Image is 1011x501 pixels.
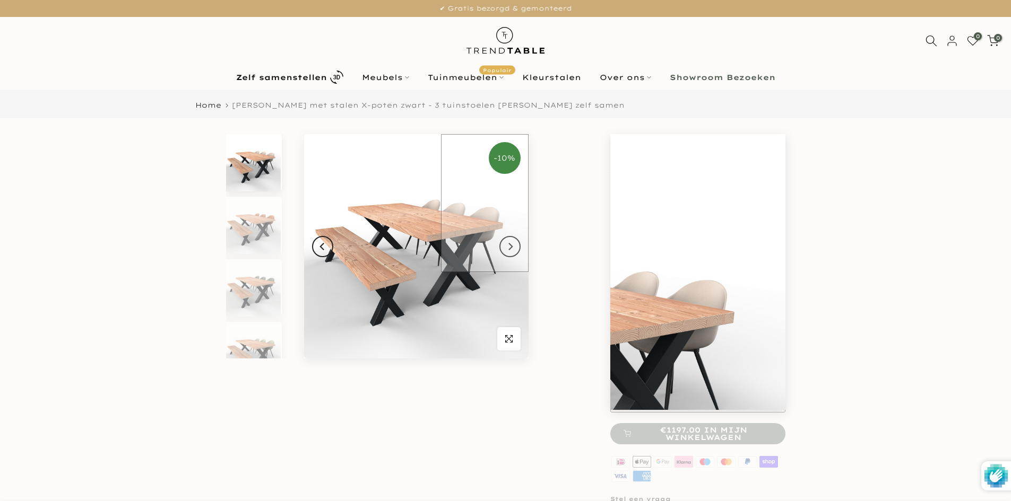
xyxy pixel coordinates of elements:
span: Kleur: [610,375,727,385]
h1: [PERSON_NAME] met stalen X-poten zwart - 3 tuinstoelen [PERSON_NAME] zelf samen [610,134,785,160]
a: Meubels [352,71,418,84]
img: paypal [737,455,758,469]
span: ✔ [610,212,621,228]
a: Kleurstalen [513,71,590,84]
span: ✔ [610,241,621,257]
span: ✔ [610,261,621,277]
img: ideal [610,455,632,469]
img: master [716,455,737,469]
button: [PERSON_NAME] [610,391,785,412]
span: 240x100cm [610,328,668,338]
img: klarna [673,455,695,469]
a: TuinmeubelenPopulair [418,71,513,84]
img: american express [631,469,652,484]
span: 240x100cm [616,350,669,359]
p: Snelle levertijd: 1–2 weken [610,240,785,258]
span: BESPAAR 10% [613,181,679,193]
span: [PERSON_NAME] [643,375,727,386]
span: Populair [479,65,515,74]
img: apple pay [631,455,652,469]
button: 240x100cm [610,344,785,365]
span: afmeting [PERSON_NAME]: [610,318,751,338]
del: €1.330,00 [610,167,661,178]
img: visa [610,469,632,484]
button: Previous [312,236,333,257]
a: 0 [987,35,999,47]
b: Zelf samenstellen [236,74,327,81]
p: Gratis bezorging & montage in [GEOGRAPHIC_DATA] [610,260,785,287]
p: ✔ Gratis bezorgd & gemonteerd [13,3,998,14]
a: Over ons [590,71,660,84]
a: Home [195,102,221,109]
b: Showroom Bezoeken [670,74,775,81]
button: €1197.00 in mijn winkelwagen [610,423,785,444]
span: [PERSON_NAME] [616,398,697,407]
img: Beschermd door hCaptcha [984,461,1008,490]
a: Showroom Bezoeken [660,71,784,84]
img: google pay [652,455,673,469]
p: Handgemaakt in onze werkplaats in [GEOGRAPHIC_DATA] [610,212,785,238]
img: trend-table [459,17,552,64]
a: Zelf samenstellen [227,68,352,86]
ins: €1.197,00 [668,165,715,180]
span: [PERSON_NAME] met stalen X-poten zwart - 3 tuinstoelen [PERSON_NAME] zelf samen [232,101,625,109]
span: ✔ [610,289,621,305]
span: €1197.00 in mijn winkelwagen [635,426,772,441]
button: Next [499,236,521,257]
iframe: toggle-frame [1,447,54,500]
p: Showroom in [GEOGRAPHIC_DATA] [610,289,785,307]
img: maestro [695,455,716,469]
img: shopify pay [758,455,779,469]
a: 0 [967,35,979,47]
span: 0 [994,34,1002,42]
span: 0 [974,32,982,40]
